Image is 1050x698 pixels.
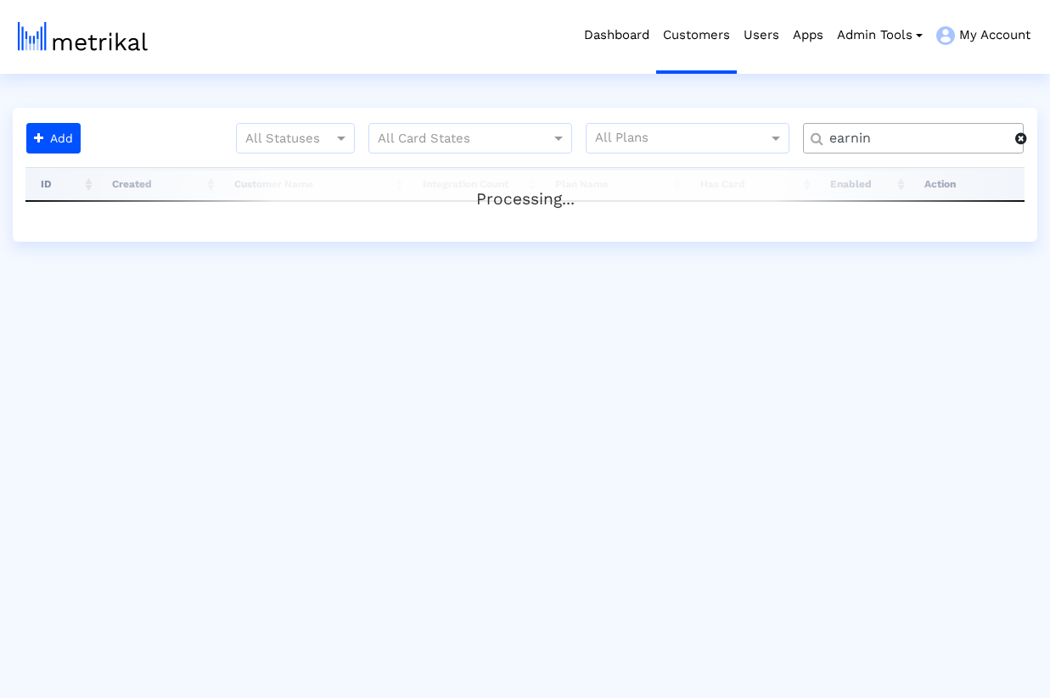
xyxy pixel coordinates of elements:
input: All Plans [595,128,771,150]
th: ID [25,167,97,201]
button: Add [26,123,81,154]
th: Created [97,167,218,201]
div: Processing... [25,170,1025,204]
th: Plan Name [540,167,685,201]
th: Has Card [685,167,815,201]
th: Enabled [815,167,909,201]
input: All Card States [378,128,532,150]
img: metrical-logo-light.png [18,22,148,51]
th: Action [909,167,1025,201]
th: Customer Name [219,167,407,201]
th: Integration Count [407,167,540,201]
input: Customer Name [817,130,1015,148]
img: my-account-menu-icon.png [936,26,955,45]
